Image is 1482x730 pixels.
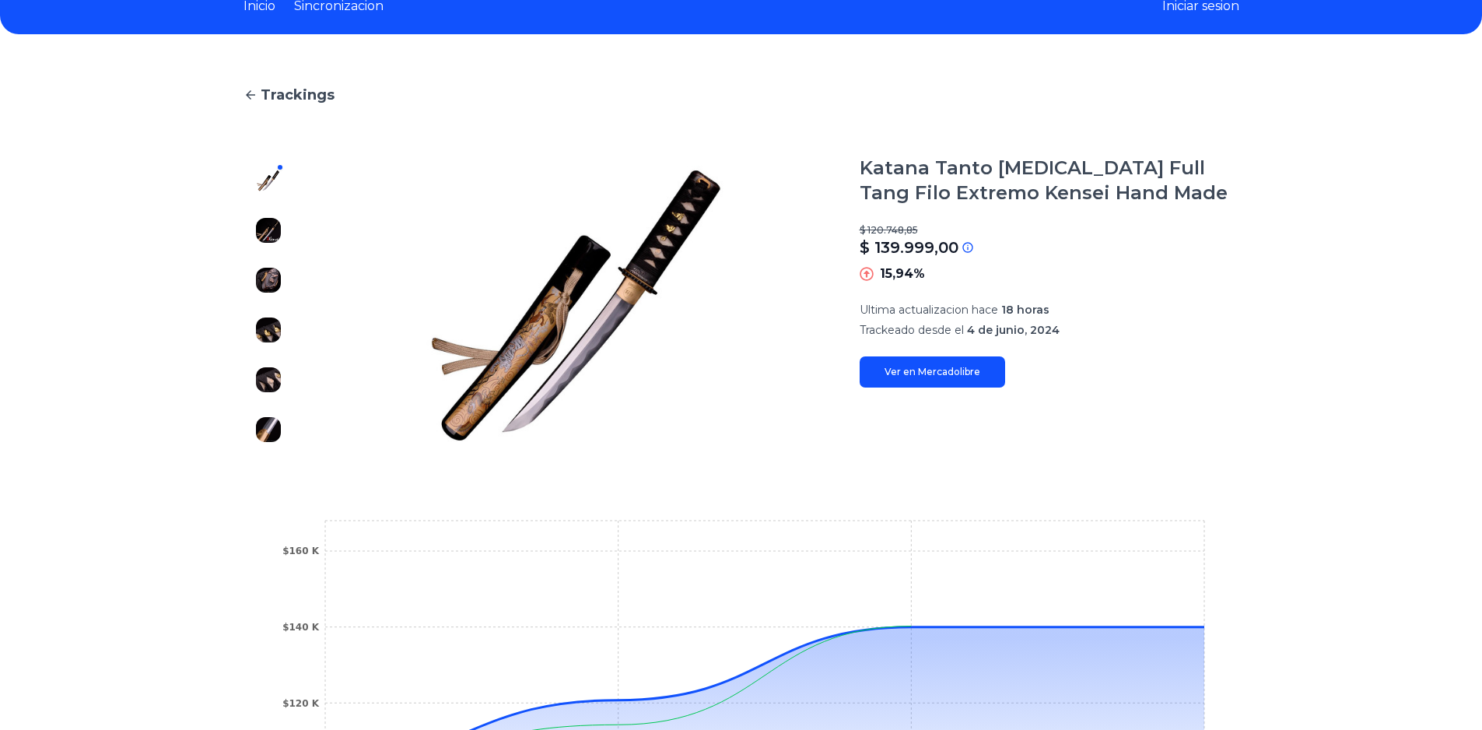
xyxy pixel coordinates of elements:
h1: Katana Tanto [MEDICAL_DATA] Full Tang Filo Extremo Kensei Hand Made [860,156,1239,205]
p: 15,94% [880,265,925,283]
img: Katana Tanto Tora Full Tang Filo Extremo Kensei Hand Made [256,168,281,193]
span: 4 de junio, 2024 [967,323,1060,337]
img: Katana Tanto Tora Full Tang Filo Extremo Kensei Hand Made [324,156,829,454]
img: Katana Tanto Tora Full Tang Filo Extremo Kensei Hand Made [256,367,281,392]
span: Trackings [261,84,335,106]
img: Katana Tanto Tora Full Tang Filo Extremo Kensei Hand Made [256,218,281,243]
tspan: $120 K [282,698,320,709]
img: Katana Tanto Tora Full Tang Filo Extremo Kensei Hand Made [256,318,281,342]
tspan: $160 K [282,546,320,556]
p: $ 139.999,00 [860,237,958,258]
a: Trackings [243,84,1239,106]
p: $ 120.748,85 [860,224,1239,237]
span: Ultima actualizacion hace [860,303,998,317]
img: Katana Tanto Tora Full Tang Filo Extremo Kensei Hand Made [256,268,281,293]
span: Trackeado desde el [860,323,964,337]
a: Ver en Mercadolibre [860,356,1005,388]
tspan: $140 K [282,622,320,633]
span: 18 horas [1001,303,1049,317]
img: Katana Tanto Tora Full Tang Filo Extremo Kensei Hand Made [256,417,281,442]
